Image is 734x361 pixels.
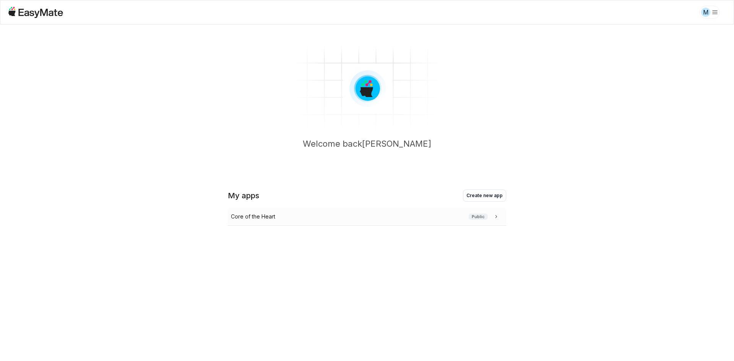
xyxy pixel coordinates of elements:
[463,189,506,202] button: Create new app
[303,138,431,162] p: Welcome back [PERSON_NAME]
[231,212,275,221] p: Core of the Heart
[228,190,259,201] h2: My apps
[701,8,710,17] div: M
[228,208,506,226] a: Core of the HeartPublic
[469,214,488,220] span: Public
